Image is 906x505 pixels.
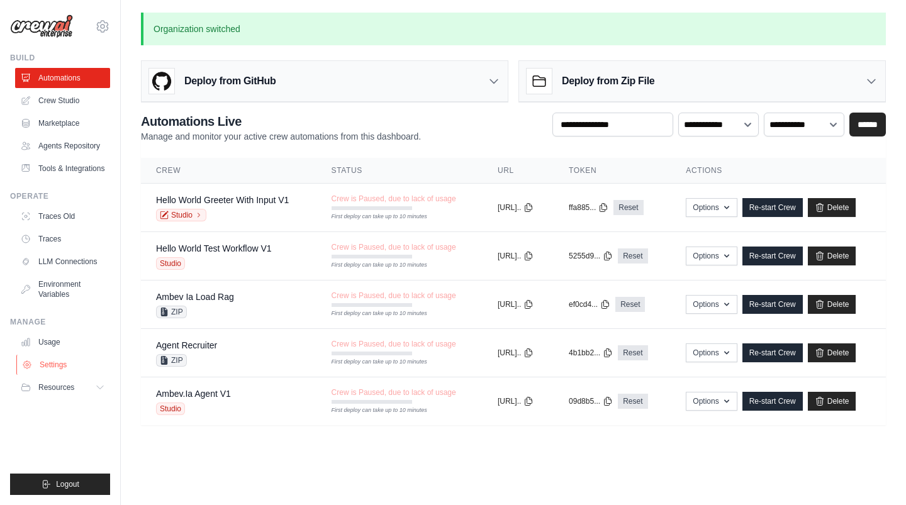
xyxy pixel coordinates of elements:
a: Delete [808,247,856,265]
a: Re-start Crew [742,295,803,314]
div: Manage [10,317,110,327]
a: Reset [613,200,643,215]
span: Studio [156,257,185,270]
a: Settings [16,355,111,375]
a: Environment Variables [15,274,110,304]
span: Crew is Paused, due to lack of usage [332,339,456,349]
a: Traces [15,229,110,249]
button: 09d8b5... [569,396,613,406]
a: Crew Studio [15,91,110,111]
a: Automations [15,68,110,88]
a: Studio [156,209,206,221]
span: Crew is Paused, due to lack of usage [332,242,456,252]
button: Logout [10,474,110,495]
p: Organization switched [141,13,886,45]
button: Options [686,295,737,314]
button: Options [686,343,737,362]
div: First deploy can take up to 10 minutes [332,358,412,367]
button: Resources [15,377,110,397]
a: Re-start Crew [742,343,803,362]
button: Options [686,247,737,265]
span: ZIP [156,306,187,318]
button: ffa885... [569,203,608,213]
span: Logout [56,479,79,489]
div: First deploy can take up to 10 minutes [332,213,412,221]
button: Options [686,198,737,217]
span: Crew is Paused, due to lack of usage [332,291,456,301]
iframe: Chat Widget [843,445,906,505]
a: Traces Old [15,206,110,226]
th: URL [483,158,554,184]
div: Operate [10,191,110,201]
span: Crew is Paused, due to lack of usage [332,387,456,397]
div: Build [10,53,110,63]
img: GitHub Logo [149,69,174,94]
a: LLM Connections [15,252,110,272]
h2: Automations Live [141,113,421,130]
div: First deploy can take up to 10 minutes [332,309,412,318]
th: Crew [141,158,316,184]
a: Tools & Integrations [15,158,110,179]
a: Delete [808,392,856,411]
a: Usage [15,332,110,352]
span: Studio [156,402,185,415]
span: Resources [38,382,74,392]
button: 5255d9... [569,251,613,261]
a: Agent Recruiter [156,340,217,350]
th: Actions [671,158,886,184]
button: 4b1bb2... [569,348,613,358]
a: Reset [618,345,647,360]
a: Reset [618,394,647,409]
a: Agents Repository [15,136,110,156]
a: Re-start Crew [742,392,803,411]
div: First deploy can take up to 10 minutes [332,406,412,415]
a: Ambev Ia Load Rag [156,292,234,302]
th: Status [316,158,483,184]
span: Crew is Paused, due to lack of usage [332,194,456,204]
h3: Deploy from Zip File [562,74,654,89]
a: Hello World Test Workflow V1 [156,243,272,253]
a: Reset [618,248,647,264]
a: Re-start Crew [742,247,803,265]
a: Ambev.Ia Agent V1 [156,389,231,399]
img: Logo [10,14,73,38]
a: Re-start Crew [742,198,803,217]
a: Marketplace [15,113,110,133]
button: ef0cd4... [569,299,610,309]
a: Delete [808,198,856,217]
th: Token [554,158,671,184]
button: Options [686,392,737,411]
a: Reset [615,297,645,312]
a: Hello World Greeter With Input V1 [156,195,289,205]
h3: Deploy from GitHub [184,74,276,89]
span: ZIP [156,354,187,367]
div: First deploy can take up to 10 minutes [332,261,412,270]
p: Manage and monitor your active crew automations from this dashboard. [141,130,421,143]
a: Delete [808,343,856,362]
a: Delete [808,295,856,314]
